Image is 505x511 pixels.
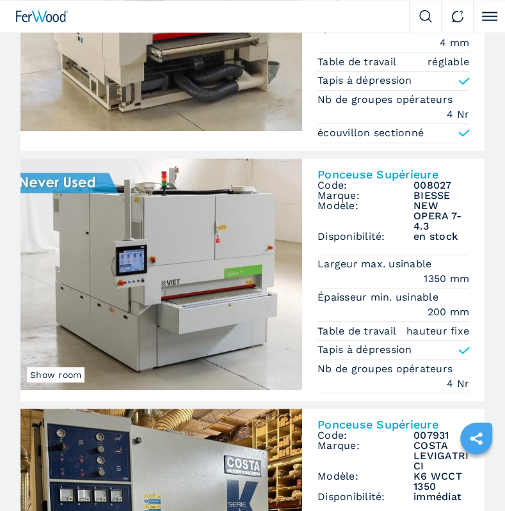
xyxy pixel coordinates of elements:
[413,430,469,441] h3: 007931
[424,271,469,286] em: 1350 mm
[317,430,413,441] span: Code:
[447,376,469,391] em: 4 Nr
[451,453,495,501] iframe: Chat
[413,191,469,201] h3: BIESSE
[317,201,413,232] span: Modèle:
[451,10,464,23] img: Contact us
[317,180,413,191] span: Code:
[16,11,68,22] img: Ferwood
[419,10,432,23] img: Search
[317,191,413,201] span: Marque:
[317,324,399,338] p: Table de travail
[473,1,505,33] button: Click to toggle menu
[413,232,469,242] span: en stock
[20,159,302,390] img: Ponceuse Supérieure BIESSE NEW OPERA 7-4.3
[317,93,456,107] p: Nb de groupes opérateurs
[317,232,413,242] span: Disponibilité:
[317,471,413,492] span: Modèle:
[440,35,469,50] em: 4 mm
[460,423,492,455] a: sharethis
[317,169,469,180] h2: Ponceuse Supérieure
[317,55,399,69] p: Table de travail
[317,290,442,304] p: Épaisseur min. usinable
[27,367,84,382] span: Show room
[413,201,469,232] h3: NEW OPERA 7-4.3
[428,304,470,319] em: 200 mm
[317,441,413,471] span: Marque:
[413,441,469,471] h3: COSTA LEVIGATRICI
[406,324,469,338] em: hauteur fixe
[317,362,456,376] p: Nb de groupes opérateurs
[317,74,412,88] p: Tapis à dépression
[413,492,469,502] span: immédiat
[447,107,469,122] em: 4 Nr
[317,257,435,271] p: Largeur max. usinable
[317,492,413,502] span: Disponibilité:
[20,159,485,402] a: Ponceuse Supérieure BIESSE NEW OPERA 7-4.3Show roomPonceuse SupérieureCode:008027Marque:BIESSEMod...
[413,471,469,492] h3: K6 WCCT 1350
[317,343,412,357] p: Tapis à dépression
[413,180,469,191] h3: 008027
[317,126,424,140] p: écouvillon sectionné
[317,419,469,430] h2: Ponceuse Supérieure
[428,54,469,69] em: réglable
